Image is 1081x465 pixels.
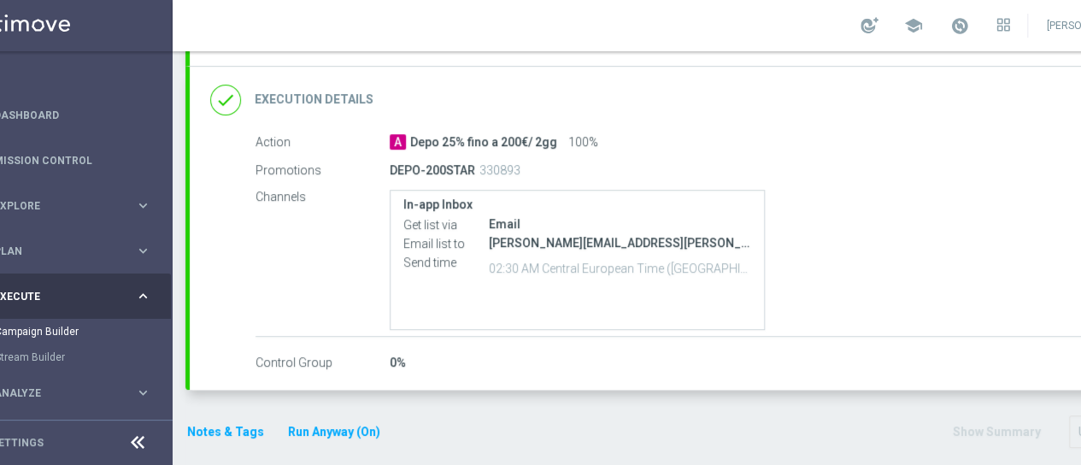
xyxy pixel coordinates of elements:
span: 100% [568,135,598,150]
i: done [210,85,241,115]
div: [PERSON_NAME][EMAIL_ADDRESS][PERSON_NAME][DOMAIN_NAME] [489,234,751,251]
span: Depo 25% fino a 200€/ 2gg [410,135,557,150]
label: Email list to [403,236,489,251]
i: keyboard_arrow_right [135,385,151,401]
label: Control Group [256,356,390,371]
p: 02:30 AM Central European Time (Berlin) (UTC +02:00) [489,259,751,276]
button: Notes & Tags [185,421,266,443]
i: keyboard_arrow_right [135,197,151,214]
label: Action [256,135,390,150]
p: DEPO-200STAR [390,162,475,178]
span: school [904,16,923,35]
label: Channels [256,190,390,205]
span: A [390,134,406,150]
i: keyboard_arrow_right [135,243,151,259]
p: 330893 [479,162,520,178]
i: keyboard_arrow_right [135,288,151,304]
label: Get list via [403,217,489,232]
button: Run Anyway (On) [286,421,382,443]
div: Email [489,215,751,232]
label: Promotions [256,162,390,178]
h2: Execution Details [255,91,373,108]
label: In-app Inbox [403,197,751,212]
label: Send time [403,255,489,270]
